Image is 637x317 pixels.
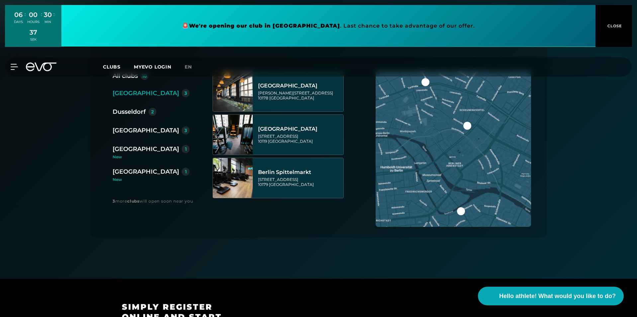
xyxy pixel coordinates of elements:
[103,64,134,70] a: Clubs
[499,293,616,299] font: Hello athlete! What would you like to do?
[258,82,318,89] font: [GEOGRAPHIC_DATA]
[258,126,318,132] font: [GEOGRAPHIC_DATA]
[269,182,314,187] font: [GEOGRAPHIC_DATA]
[45,20,51,24] font: MIN
[268,139,313,144] font: [GEOGRAPHIC_DATA]
[478,287,624,305] button: Hello athlete! What would you like to do?
[29,11,38,19] font: 00
[25,11,26,17] font: :
[27,20,40,24] font: HOURS
[151,109,154,115] font: 2
[113,154,122,159] font: New
[607,24,622,28] font: CLOSE
[134,64,171,70] a: MYEVO LOGIN
[184,127,187,133] font: 3
[103,64,121,70] font: Clubs
[14,20,23,24] font: DAYS
[184,90,187,96] font: 3
[41,11,42,17] font: :
[14,11,23,19] font: 06
[258,134,298,139] font: [STREET_ADDRESS]
[258,139,267,144] font: 10119
[185,63,200,71] a: en
[113,177,122,182] font: New
[127,199,139,204] font: clubs
[258,177,298,182] font: [STREET_ADDRESS]
[258,182,268,187] font: 10179
[258,95,268,100] font: 10178
[213,72,253,111] img: Berlin Alexanderplatz
[53,11,54,17] font: :
[30,38,37,41] font: SEK
[113,145,179,153] font: [GEOGRAPHIC_DATA]
[213,115,253,155] img: Berlin Rosenthaler Platz
[113,168,179,175] font: [GEOGRAPHIC_DATA]
[258,90,333,95] font: [PERSON_NAME][STREET_ADDRESS]
[113,89,179,97] font: [GEOGRAPHIC_DATA]
[185,64,192,70] font: en
[113,127,179,134] font: [GEOGRAPHIC_DATA]
[595,5,632,47] button: CLOSE
[115,199,127,204] font: more
[113,108,146,115] font: Dusseldorf
[185,169,187,175] font: 1
[44,11,52,19] font: 30
[30,28,37,36] font: 37
[376,71,531,227] img: map
[258,169,311,175] font: Berlin Spittelmarkt
[113,199,115,204] font: 3
[139,199,193,204] font: will open soon near you
[185,146,187,152] font: 1
[269,95,314,100] font: [GEOGRAPHIC_DATA]
[213,158,253,198] img: Berlin Spittelmarkt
